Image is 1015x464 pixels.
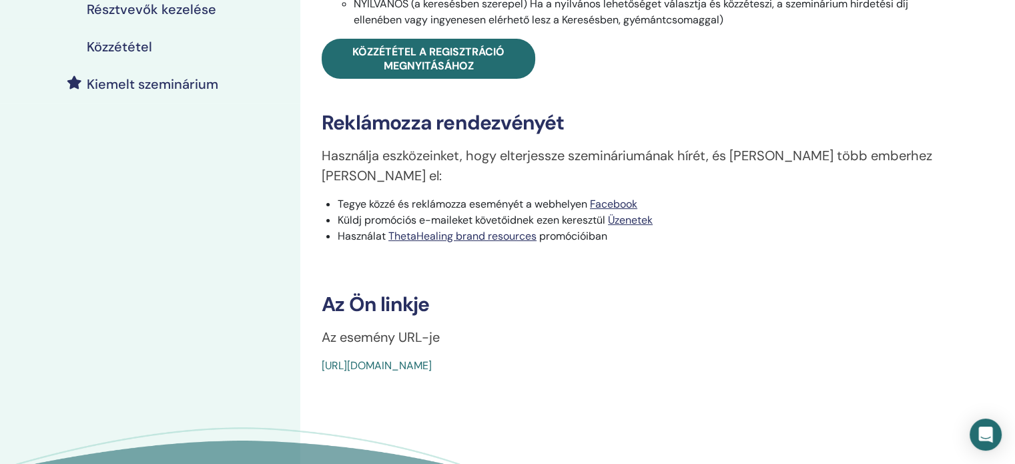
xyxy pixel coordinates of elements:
li: Használat promócióiban [338,228,956,244]
span: Közzététel a regisztráció megnyitásához [352,45,504,73]
h4: Résztvevők kezelése [87,1,216,17]
h4: Közzététel [87,39,152,55]
div: Open Intercom Messenger [970,419,1002,451]
h3: Reklámozza rendezvényét [322,111,956,135]
h4: Kiemelt szeminárium [87,76,218,92]
a: Facebook [590,197,637,211]
a: Közzététel a regisztráció megnyitásához [322,39,535,79]
li: Küldj promóciós e-maileket követőidnek ezen keresztül [338,212,956,228]
a: Üzenetek [608,213,653,227]
h3: Az Ön linkje [322,292,956,316]
li: Tegye közzé és reklámozza eseményét a webhelyen [338,196,956,212]
a: [URL][DOMAIN_NAME] [322,359,432,373]
p: Használja eszközeinket, hogy elterjessze szemináriumának hírét, és [PERSON_NAME] több emberhez [P... [322,146,956,186]
a: ThetaHealing brand resources [388,229,537,243]
p: Az esemény URL-je [322,327,956,347]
